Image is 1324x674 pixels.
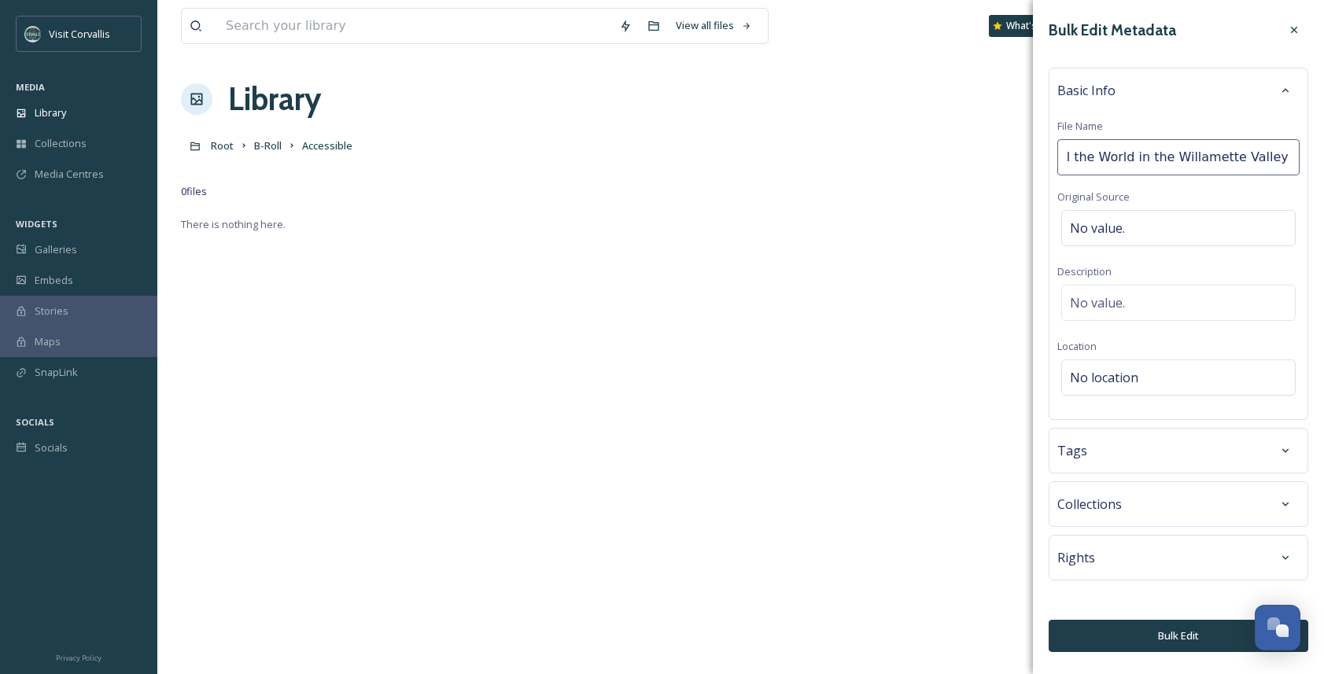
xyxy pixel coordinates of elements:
span: No value. [1070,293,1125,312]
span: No value. [1070,219,1125,238]
span: Visit Corvallis [49,27,110,41]
a: Privacy Policy [56,647,101,666]
span: There is nothing here. [181,217,286,231]
span: Galleries [35,242,77,257]
span: Rights [1057,548,1095,567]
a: Root [211,136,234,155]
span: Privacy Policy [56,653,101,663]
span: SnapLink [35,365,78,380]
span: Location [1057,339,1097,353]
h3: Bulk Edit Metadata [1049,19,1176,42]
a: Library [228,76,321,123]
a: B-Roll [254,136,282,155]
input: Search your library [218,9,611,43]
span: SOCIALS [16,416,54,428]
span: B-Roll [254,138,282,153]
span: 0 file s [181,184,207,199]
span: Collections [1057,495,1122,514]
img: visit-corvallis-badge-dark-blue-orange%281%29.png [25,26,41,42]
span: No location [1070,368,1138,387]
a: What's New [989,15,1068,37]
span: Accessible [302,138,352,153]
a: Accessible [302,136,352,155]
span: Tags [1057,441,1087,460]
span: Stories [35,304,68,319]
a: View all files [668,10,760,41]
span: Library [35,105,66,120]
span: MEDIA [16,81,45,93]
button: Bulk Edit [1049,620,1308,652]
span: Media Centres [35,167,104,182]
span: Basic Info [1057,81,1116,100]
span: File Name [1057,119,1103,133]
span: Root [211,138,234,153]
button: Open Chat [1255,605,1300,650]
span: Maps [35,334,61,349]
span: Original Source [1057,190,1130,204]
span: Embeds [35,273,73,288]
span: Socials [35,440,68,455]
span: Collections [35,136,87,151]
span: Description [1057,264,1112,278]
span: WIDGETS [16,218,57,230]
